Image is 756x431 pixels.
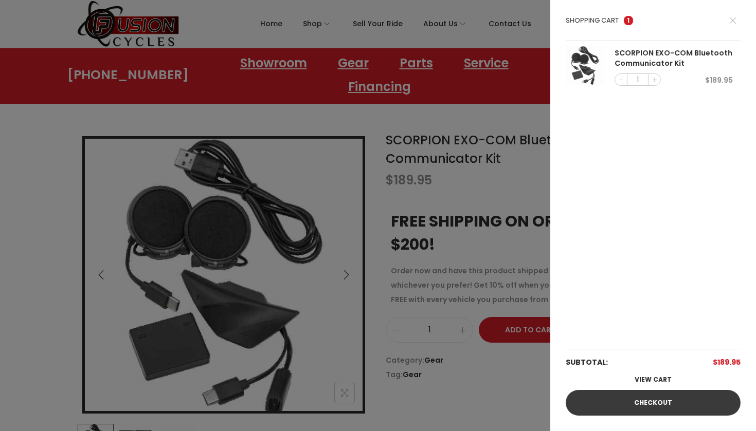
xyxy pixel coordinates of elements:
[566,46,604,85] img: SCORPION EXO-COM Bluetooth Communicator Kit
[713,357,717,367] span: $
[705,75,733,85] span: 189.95
[705,75,710,85] span: $
[615,48,733,68] a: SCORPION EXO-COM Bluetooth Communicator Kit
[566,15,619,26] h4: Shopping cart
[566,390,741,416] a: Checkout
[566,355,608,369] strong: Subtotal:
[566,369,741,390] a: View cart
[713,357,741,367] bdi: 189.95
